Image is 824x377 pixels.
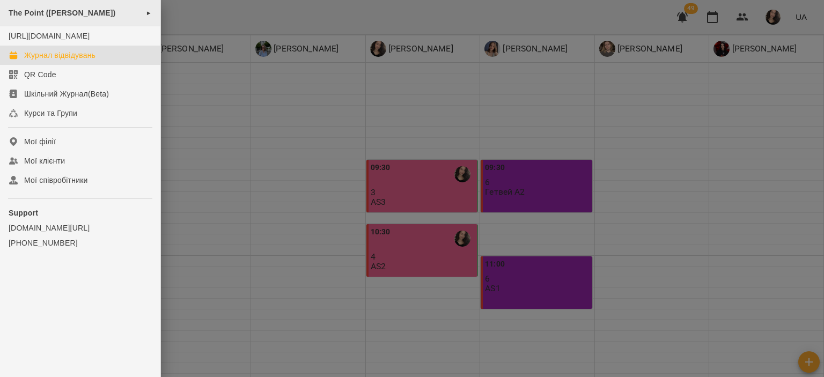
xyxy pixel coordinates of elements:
[24,69,56,80] div: QR Code
[9,238,152,248] a: [PHONE_NUMBER]
[146,9,152,17] span: ►
[9,223,152,233] a: [DOMAIN_NAME][URL]
[9,208,152,218] p: Support
[24,108,77,119] div: Курси та Групи
[24,175,88,186] div: Мої співробітники
[9,9,115,17] span: The Point ([PERSON_NAME])
[9,32,90,40] a: [URL][DOMAIN_NAME]
[24,88,109,99] div: Шкільний Журнал(Beta)
[24,50,95,61] div: Журнал відвідувань
[24,136,56,147] div: Мої філії
[24,156,65,166] div: Мої клієнти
